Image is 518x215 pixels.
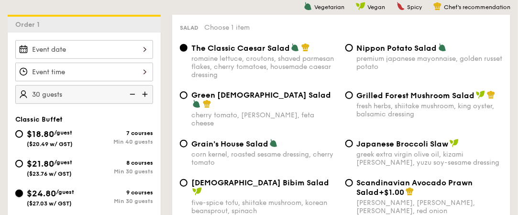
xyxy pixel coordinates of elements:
img: icon-vegetarian.fe4039eb.svg [304,2,312,11]
input: Event time [15,63,153,81]
span: Nippon Potato Salad [357,44,437,53]
img: icon-chef-hat.a58ddaea.svg [487,91,496,99]
input: Grain's House Saladcorn kernel, roasted sesame dressing, cherry tomato [180,140,187,147]
span: Salad [180,24,198,31]
div: Min 30 guests [84,168,153,175]
span: $24.80 [27,188,56,199]
div: five-spice tofu, shiitake mushroom, korean beansprout, spinach [191,199,338,215]
span: Chef's recommendation [444,4,510,11]
span: /guest [54,159,72,166]
span: +$1.00 [379,188,405,197]
input: Scandinavian Avocado Prawn Salad+$1.00[PERSON_NAME], [PERSON_NAME], [PERSON_NAME], red onion [345,179,353,187]
span: /guest [54,129,72,136]
span: Vegetarian [314,4,344,11]
input: The Classic Caesar Saladromaine lettuce, croutons, shaved parmesan flakes, cherry tomatoes, house... [180,44,187,52]
img: icon-chef-hat.a58ddaea.svg [406,187,414,196]
span: ($20.49 w/ GST) [27,141,73,147]
span: Grain's House Salad [191,139,268,148]
div: 9 courses [84,189,153,196]
div: 8 courses [84,159,153,166]
span: $18.80 [27,129,54,139]
span: The Classic Caesar Salad [191,44,290,53]
div: premium japanese mayonnaise, golden russet potato [357,55,503,71]
div: corn kernel, roasted sesame dressing, cherry tomato [191,150,338,167]
img: icon-chef-hat.a58ddaea.svg [203,100,211,108]
img: icon-chef-hat.a58ddaea.svg [433,2,442,11]
img: icon-vegetarian.fe4039eb.svg [291,43,299,52]
div: fresh herbs, shiitake mushroom, king oyster, balsamic dressing [357,102,503,118]
img: icon-vegetarian.fe4039eb.svg [438,43,447,52]
img: icon-reduce.1d2dbef1.svg [124,85,139,103]
span: Scandinavian Avocado Prawn Salad [357,178,473,197]
img: icon-vegan.f8ff3823.svg [450,139,459,147]
span: Choose 1 item [204,23,250,32]
span: Grilled Forest Mushroom Salad [357,91,475,100]
input: Number of guests [15,85,153,104]
div: 7 courses [84,130,153,136]
img: icon-spicy.37a8142b.svg [397,2,405,11]
div: [PERSON_NAME], [PERSON_NAME], [PERSON_NAME], red onion [357,199,503,215]
img: icon-vegan.f8ff3823.svg [476,91,485,99]
input: Nippon Potato Saladpremium japanese mayonnaise, golden russet potato [345,44,353,52]
span: Spicy [407,4,422,11]
img: icon-vegetarian.fe4039eb.svg [269,139,278,147]
span: Order 1 [15,21,44,29]
img: icon-add.58712e84.svg [139,85,153,103]
span: ($23.76 w/ GST) [27,170,72,177]
input: $24.80/guest($27.03 w/ GST)9 coursesMin 30 guests [15,190,23,197]
img: icon-vegan.f8ff3823.svg [192,187,202,196]
input: Japanese Broccoli Slawgreek extra virgin olive oil, kizami [PERSON_NAME], yuzu soy-sesame dressing [345,140,353,147]
img: icon-vegan.f8ff3823.svg [356,2,365,11]
input: [DEMOGRAPHIC_DATA] Bibim Saladfive-spice tofu, shiitake mushroom, korean beansprout, spinach [180,179,187,187]
span: ($27.03 w/ GST) [27,200,72,207]
img: icon-chef-hat.a58ddaea.svg [301,43,310,52]
div: greek extra virgin olive oil, kizami [PERSON_NAME], yuzu soy-sesame dressing [357,150,503,167]
span: Japanese Broccoli Slaw [357,139,449,148]
div: Min 40 guests [84,138,153,145]
img: icon-vegetarian.fe4039eb.svg [192,100,201,108]
div: cherry tomato, [PERSON_NAME], feta cheese [191,111,338,127]
span: $21.80 [27,158,54,169]
span: [DEMOGRAPHIC_DATA] Bibim Salad [191,178,329,187]
input: $18.80/guest($20.49 w/ GST)7 coursesMin 40 guests [15,130,23,138]
input: Grilled Forest Mushroom Saladfresh herbs, shiitake mushroom, king oyster, balsamic dressing [345,91,353,99]
span: Green [DEMOGRAPHIC_DATA] Salad [191,91,331,100]
input: Event date [15,40,153,59]
span: Vegan [367,4,385,11]
input: Green [DEMOGRAPHIC_DATA] Saladcherry tomato, [PERSON_NAME], feta cheese [180,91,187,99]
div: romaine lettuce, croutons, shaved parmesan flakes, cherry tomatoes, housemade caesar dressing [191,55,338,79]
div: Min 30 guests [84,198,153,204]
input: $21.80/guest($23.76 w/ GST)8 coursesMin 30 guests [15,160,23,168]
span: /guest [56,189,74,195]
span: Classic Buffet [15,115,63,124]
